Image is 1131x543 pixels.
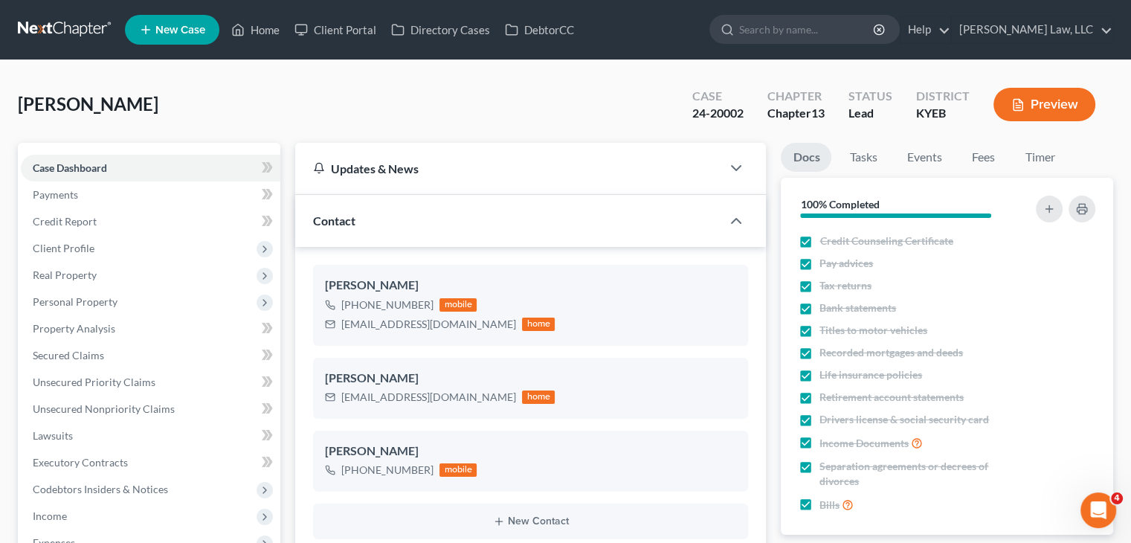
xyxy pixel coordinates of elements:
[781,143,831,172] a: Docs
[819,436,909,451] span: Income Documents
[895,143,953,172] a: Events
[33,402,175,415] span: Unsecured Nonpriority Claims
[341,298,434,312] div: [PHONE_NUMBER]
[1013,143,1066,172] a: Timer
[341,463,434,478] div: [PHONE_NUMBER]
[33,483,168,495] span: Codebtors Insiders & Notices
[33,215,97,228] span: Credit Report
[384,16,497,43] a: Directory Cases
[692,88,744,105] div: Case
[1080,492,1116,528] iframe: Intercom live chat
[325,370,736,388] div: [PERSON_NAME]
[313,161,703,176] div: Updates & News
[33,161,107,174] span: Case Dashboard
[522,318,555,331] div: home
[959,143,1007,172] a: Fees
[325,515,736,527] button: New Contact
[767,105,825,122] div: Chapter
[21,449,280,476] a: Executory Contracts
[325,277,736,295] div: [PERSON_NAME]
[33,295,117,308] span: Personal Property
[952,16,1112,43] a: [PERSON_NAME] Law, LLC
[800,198,879,211] strong: 100% Completed
[439,298,477,312] div: mobile
[522,391,555,404] div: home
[21,369,280,396] a: Unsecured Priority Claims
[819,234,953,248] span: Credit Counseling Certificate
[819,323,927,338] span: Titles to motor vehicles
[819,345,963,360] span: Recorded mortgages and deeds
[916,88,970,105] div: District
[33,429,73,442] span: Lawsuits
[819,459,1017,489] span: Separation agreements or decrees of divorces
[21,208,280,235] a: Credit Report
[819,390,964,405] span: Retirement account statements
[341,317,516,332] div: [EMAIL_ADDRESS][DOMAIN_NAME]
[224,16,287,43] a: Home
[21,315,280,342] a: Property Analysis
[692,105,744,122] div: 24-20002
[739,16,875,43] input: Search by name...
[819,498,840,513] span: Bills
[21,396,280,422] a: Unsecured Nonpriority Claims
[993,88,1095,121] button: Preview
[819,278,871,293] span: Tax returns
[767,88,825,105] div: Chapter
[837,143,889,172] a: Tasks
[33,188,78,201] span: Payments
[819,301,896,315] span: Bank statements
[33,322,115,335] span: Property Analysis
[819,256,873,271] span: Pay advices
[1111,492,1123,504] span: 4
[33,456,128,469] span: Executory Contracts
[21,155,280,181] a: Case Dashboard
[33,376,155,388] span: Unsecured Priority Claims
[287,16,384,43] a: Client Portal
[848,105,892,122] div: Lead
[155,25,205,36] span: New Case
[900,16,950,43] a: Help
[21,342,280,369] a: Secured Claims
[819,367,922,382] span: Life insurance policies
[33,349,104,362] span: Secured Claims
[33,510,67,522] span: Income
[341,390,516,405] div: [EMAIL_ADDRESS][DOMAIN_NAME]
[439,463,477,477] div: mobile
[819,412,989,427] span: Drivers license & social security card
[811,106,825,120] span: 13
[313,213,355,228] span: Contact
[848,88,892,105] div: Status
[18,93,158,115] span: [PERSON_NAME]
[497,16,581,43] a: DebtorCC
[33,242,94,254] span: Client Profile
[21,181,280,208] a: Payments
[916,105,970,122] div: KYEB
[325,443,736,460] div: [PERSON_NAME]
[33,269,97,281] span: Real Property
[21,422,280,449] a: Lawsuits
